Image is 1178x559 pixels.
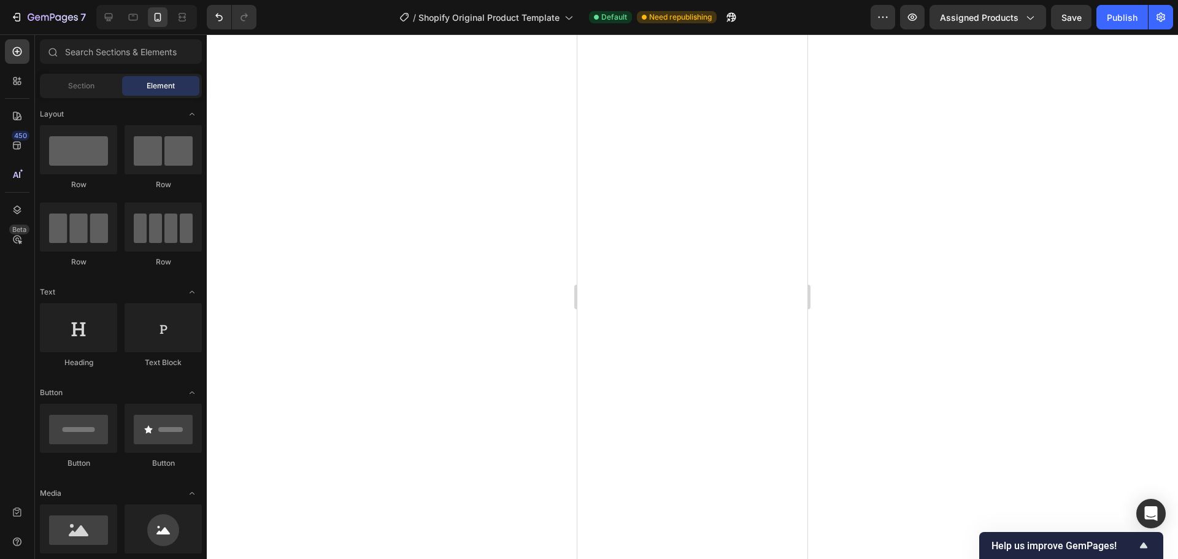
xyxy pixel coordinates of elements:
[40,256,117,268] div: Row
[5,5,91,29] button: 7
[125,256,202,268] div: Row
[207,5,256,29] div: Undo/Redo
[1107,11,1138,24] div: Publish
[577,34,807,559] iframe: Design area
[940,11,1018,24] span: Assigned Products
[1051,5,1091,29] button: Save
[40,287,55,298] span: Text
[413,11,416,24] span: /
[40,109,64,120] span: Layout
[1096,5,1148,29] button: Publish
[930,5,1046,29] button: Assigned Products
[40,387,63,398] span: Button
[125,458,202,469] div: Button
[9,225,29,234] div: Beta
[182,383,202,403] span: Toggle open
[40,357,117,368] div: Heading
[68,80,94,91] span: Section
[125,179,202,190] div: Row
[991,538,1151,553] button: Show survey - Help us improve GemPages!
[991,540,1136,552] span: Help us improve GemPages!
[40,458,117,469] div: Button
[80,10,86,25] p: 7
[40,179,117,190] div: Row
[12,131,29,141] div: 450
[1136,499,1166,528] div: Open Intercom Messenger
[182,282,202,302] span: Toggle open
[182,104,202,124] span: Toggle open
[1061,12,1082,23] span: Save
[601,12,627,23] span: Default
[40,488,61,499] span: Media
[40,39,202,64] input: Search Sections & Elements
[418,11,560,24] span: Shopify Original Product Template
[147,80,175,91] span: Element
[125,357,202,368] div: Text Block
[182,484,202,503] span: Toggle open
[649,12,712,23] span: Need republishing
